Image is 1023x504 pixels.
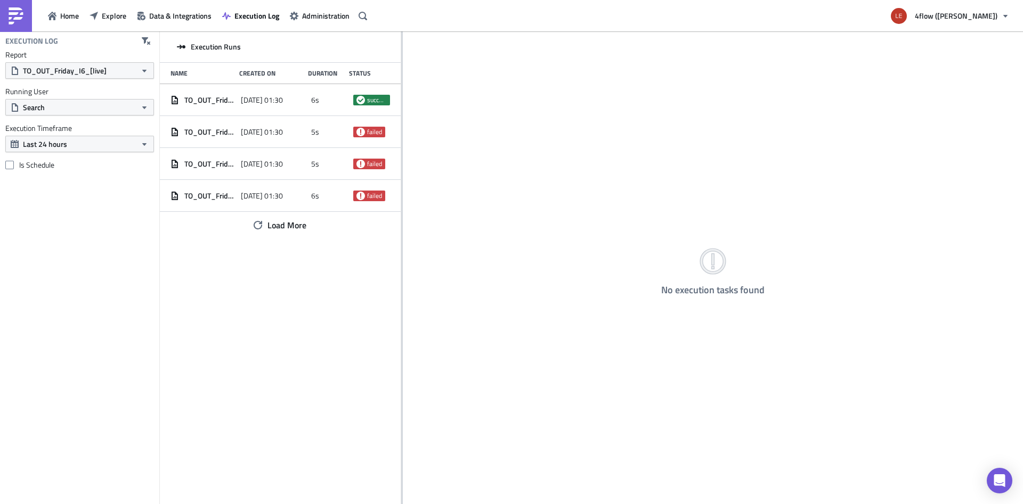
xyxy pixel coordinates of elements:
span: Execution Runs [191,42,241,52]
span: 5s [311,159,319,169]
div: Created On [239,69,303,77]
span: 6s [311,95,319,105]
span: TO_OUT_Friday_I6_[live] [23,65,107,76]
span: success [356,96,365,104]
div: Duration [308,69,344,77]
span: failed [367,160,382,168]
span: failed [367,192,382,200]
button: Last 24 hours [5,136,154,152]
div: Status [349,69,385,77]
button: TO_OUT_Friday_I6_[live] [5,62,154,79]
span: 6s [311,191,319,201]
span: Search [23,102,45,113]
button: Search [5,99,154,115]
button: 4flow ([PERSON_NAME]) [884,4,1015,28]
div: Open Intercom Messenger [987,468,1012,493]
span: success [367,96,387,104]
img: Avatar [890,7,908,25]
label: Is Schedule [5,160,154,170]
span: failed [356,192,365,200]
label: Execution Timeframe [5,123,154,133]
label: Running User [5,87,154,96]
span: [DATE] 01:30 [241,159,283,169]
button: Load More [246,214,314,236]
button: Data & Integrations [132,7,217,24]
h4: No execution tasks found [661,285,765,295]
button: Explore [84,7,132,24]
span: 5s [311,127,319,137]
button: Administration [285,7,355,24]
span: TO_OUT_Friday_I6_[live] [184,127,236,137]
span: Home [60,10,79,21]
span: TO_OUT_Friday_I6_[live] [184,191,236,201]
span: Data & Integrations [149,10,212,21]
span: [DATE] 01:30 [241,95,283,105]
span: TO_OUT_Friday_I6_[live] [184,95,236,105]
span: failed [367,128,382,136]
span: failed [356,128,365,136]
span: Explore [102,10,126,21]
button: Clear filters [138,33,154,49]
button: Execution Log [217,7,285,24]
span: Execution Log [234,10,279,21]
button: Home [43,7,84,24]
span: [DATE] 01:30 [241,127,283,137]
span: [DATE] 01:30 [241,191,283,201]
div: Name [170,69,234,77]
span: Administration [302,10,350,21]
span: Load More [267,219,306,232]
img: PushMetrics [7,7,25,24]
span: failed [356,160,365,168]
label: Report [5,50,154,60]
h4: Execution Log [5,36,58,46]
span: 4flow ([PERSON_NAME]) [915,10,997,21]
span: TO_OUT_Friday_I6_[live] [184,159,236,169]
span: Last 24 hours [23,138,67,150]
